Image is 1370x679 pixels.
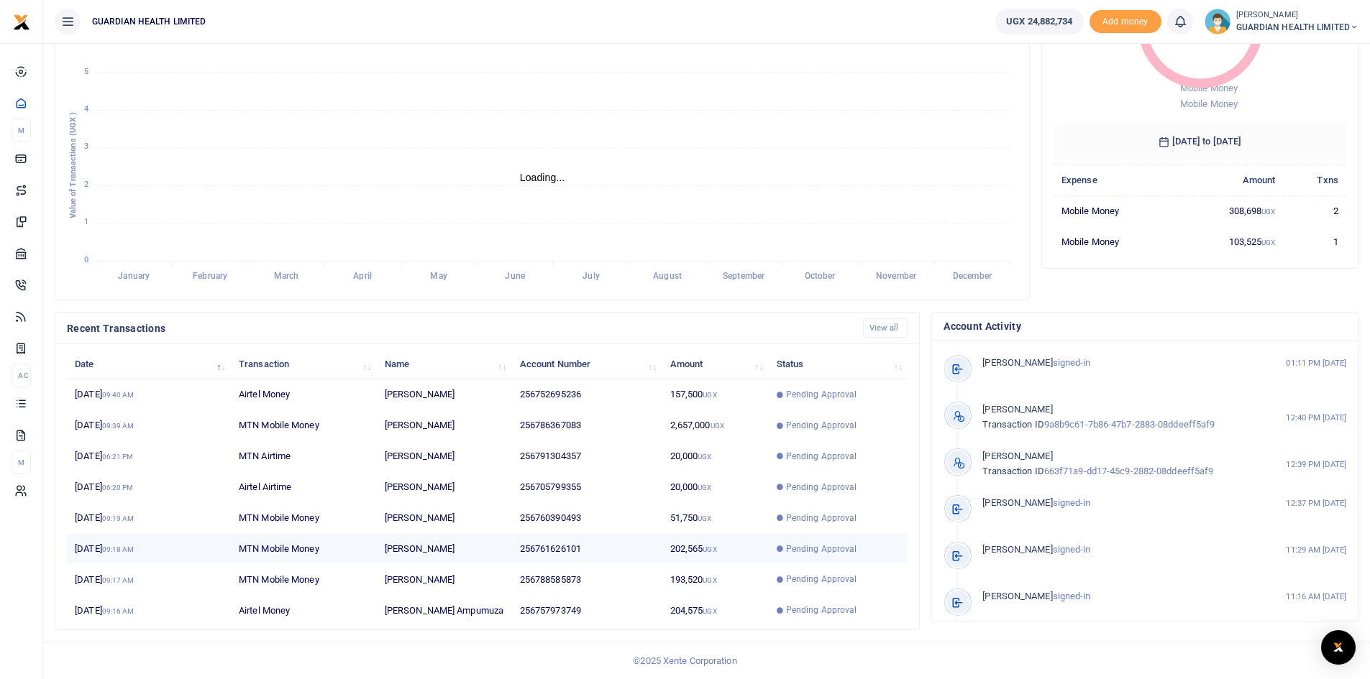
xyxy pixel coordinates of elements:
[512,595,662,625] td: 256757973749
[84,104,88,114] tspan: 4
[377,348,512,379] th: Name: activate to sort column ascending
[512,503,662,534] td: 256760390493
[768,348,908,379] th: Status: activate to sort column ascending
[1284,165,1346,195] th: Txns
[377,472,512,503] td: [PERSON_NAME]
[786,481,857,494] span: Pending Approval
[723,272,765,282] tspan: September
[982,419,1044,430] span: Transaction ID
[430,272,447,282] tspan: May
[13,14,30,31] img: logo-small
[67,320,851,336] h4: Recent Transactions
[1236,9,1358,22] small: [PERSON_NAME]
[84,218,88,227] tspan: 1
[662,564,768,595] td: 193,520
[67,348,231,379] th: Date: activate to sort column descending
[1261,239,1275,246] small: UGX
[102,576,134,584] small: 09:17 AM
[84,67,88,76] tspan: 5
[1178,165,1284,195] th: Amount
[662,379,768,410] td: 157,500
[982,451,1052,461] span: [PERSON_NAME]
[876,272,917,282] tspan: November
[102,514,134,522] small: 09:19 AM
[102,453,134,461] small: 06:21 PM
[68,112,78,219] text: Value of Transactions (UGX )
[982,497,1052,508] span: [PERSON_NAME]
[982,356,1255,371] p: signed-in
[12,451,31,474] li: M
[1286,591,1346,603] small: 11:16 AM [DATE]
[1006,14,1072,29] span: UGX 24,882,734
[1286,357,1346,369] small: 01:11 PM [DATE]
[84,180,88,189] tspan: 2
[703,545,716,553] small: UGX
[512,410,662,441] td: 256786367083
[1284,226,1346,257] td: 1
[231,379,377,410] td: Airtel Money
[1236,21,1358,34] span: GUARDIAN HEALTH LIMITED
[1284,195,1346,226] td: 2
[231,410,377,441] td: MTN Mobile Money
[102,545,134,553] small: 09:18 AM
[12,364,31,387] li: Ac
[1286,412,1346,424] small: 12:40 PM [DATE]
[67,379,231,410] td: [DATE]
[512,441,662,472] td: 256791304357
[67,564,231,595] td: [DATE]
[1180,83,1238,93] span: Mobile Money
[1261,208,1275,216] small: UGX
[67,410,231,441] td: [DATE]
[1205,9,1358,34] a: profile-user [PERSON_NAME] GUARDIAN HEALTH LIMITED
[662,441,768,472] td: 20,000
[1090,10,1161,34] li: Toup your wallet
[1090,10,1161,34] span: Add money
[703,607,716,615] small: UGX
[1286,497,1346,509] small: 12:37 PM [DATE]
[786,542,857,555] span: Pending Approval
[231,564,377,595] td: MTN Mobile Money
[102,422,134,430] small: 09:39 AM
[512,564,662,595] td: 256788585873
[231,348,377,379] th: Transaction: activate to sort column ascending
[231,595,377,625] td: Airtel Money
[786,573,857,586] span: Pending Approval
[995,9,1083,34] a: UGX 24,882,734
[505,272,525,282] tspan: June
[953,272,992,282] tspan: December
[982,357,1052,368] span: [PERSON_NAME]
[377,595,512,625] td: [PERSON_NAME] Ampumuza
[102,607,134,615] small: 09:16 AM
[982,542,1255,558] p: signed-in
[1090,15,1161,26] a: Add money
[1178,226,1284,257] td: 103,525
[703,391,716,399] small: UGX
[1321,630,1356,665] div: Open Intercom Messenger
[520,172,565,183] text: Loading...
[1286,544,1346,556] small: 11:29 AM [DATE]
[231,534,377,565] td: MTN Mobile Money
[662,595,768,625] td: 204,575
[1180,98,1238,109] span: Mobile Money
[84,142,88,152] tspan: 3
[982,449,1255,479] p: 663f71a9-dd17-45c9-2882-08ddeeff5af9
[662,410,768,441] td: 2,657,000
[353,272,371,282] tspan: April
[1205,9,1230,34] img: profile-user
[377,379,512,410] td: [PERSON_NAME]
[982,404,1052,415] span: [PERSON_NAME]
[1054,195,1178,226] td: Mobile Money
[786,419,857,432] span: Pending Approval
[583,272,599,282] tspan: July
[662,348,768,379] th: Amount: activate to sort column ascending
[786,388,857,401] span: Pending Approval
[786,604,857,616] span: Pending Approval
[698,484,711,491] small: UGX
[512,348,662,379] th: Account Number: activate to sort column ascending
[662,534,768,565] td: 202,565
[102,484,134,491] small: 06:20 PM
[84,255,88,264] tspan: 0
[1054,124,1346,159] h6: [DATE] to [DATE]
[1178,195,1284,226] td: 308,698
[377,441,512,472] td: [PERSON_NAME]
